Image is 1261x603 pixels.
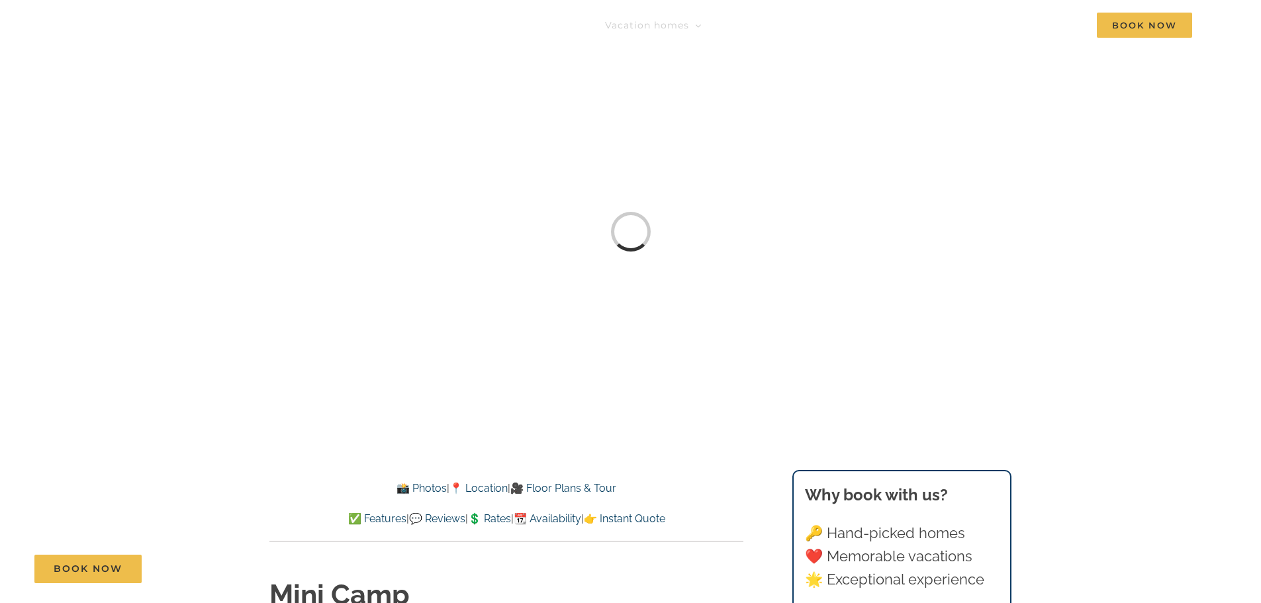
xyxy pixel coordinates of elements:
div: Loading... [611,212,651,252]
a: 💬 Reviews [409,512,465,525]
a: 👉 Instant Quote [584,512,665,525]
p: | | | | [269,510,743,528]
a: 💲 Rates [468,512,511,525]
a: ✅ Features [348,512,406,525]
a: 📆 Availability [514,512,581,525]
p: | | [269,480,743,497]
nav: Main Menu [605,12,1192,38]
span: About [951,21,983,30]
span: Deals & More [840,21,909,30]
span: Book Now [54,563,122,575]
span: Contact [1025,21,1067,30]
a: 📍 Location [449,482,508,494]
h3: Why book with us? [805,483,998,507]
span: Things to do [731,21,798,30]
a: Book Now [34,555,142,583]
img: Branson Family Retreats Logo [69,15,293,45]
a: Things to do [731,12,810,38]
p: 🔑 Hand-picked homes ❤️ Memorable vacations 🌟 Exceptional experience [805,522,998,592]
a: Deals & More [840,12,921,38]
a: Contact [1025,12,1067,38]
a: Vacation homes [605,12,702,38]
a: 🎥 Floor Plans & Tour [510,482,616,494]
span: Book Now [1097,13,1192,38]
a: 📸 Photos [397,482,447,494]
span: Vacation homes [605,21,689,30]
a: About [951,12,996,38]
